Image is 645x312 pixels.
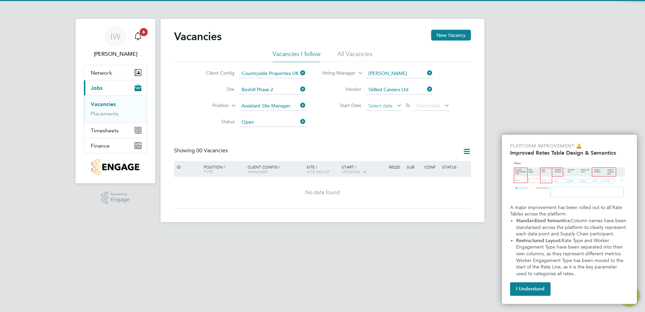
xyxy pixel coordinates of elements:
[366,85,432,95] input: Search for...
[248,169,268,174] span: Manager
[340,161,387,178] div: Start /
[366,69,432,78] input: Search for...
[516,218,571,224] strong: Standardized Semantics:
[91,85,103,91] span: Jobs
[111,191,130,197] span: Powered by
[91,70,112,76] span: Network
[405,161,423,173] div: Sub
[91,127,119,134] span: Timesheets
[91,101,116,107] a: Vacancies
[337,50,372,62] li: All Vacancies
[322,86,361,92] label: Vendor
[175,161,199,173] div: ID
[441,161,470,173] div: Status
[516,238,625,277] span: Rate Type and Worker Engagement Type have been separated into their own columns, as they represen...
[196,86,234,92] label: Site
[423,161,440,173] div: Conf
[140,28,148,36] span: 6
[516,238,562,243] strong: Restructured Layout:
[516,218,628,237] span: Column names have been standarised across the platform to clearly represent each data point and S...
[510,204,629,217] p: A major improvement has been rolled out to all Rate Tables across the platform:
[174,147,229,154] div: Showing
[305,161,340,177] div: Site /
[91,159,139,175] img: countryside-properties-logo-retina.png
[322,102,361,108] label: Start Date
[387,161,405,173] div: Reqd
[273,50,320,62] li: Vacancies I follow
[403,101,412,110] span: To
[510,150,629,156] h2: Improved Rates Table Design & Semantics
[110,32,120,41] span: IW
[111,197,130,203] span: Engage
[91,142,110,149] span: Finance
[204,169,213,174] span: Type
[246,161,305,177] div: Client Config /
[84,50,147,58] span: Iain Watson
[368,103,393,109] span: Select date
[196,70,234,76] label: Client Config
[431,30,471,41] button: New Vacancy
[239,69,306,78] input: Search for...
[416,103,440,109] span: Select date
[196,119,234,125] label: Status
[307,169,330,174] span: Site Group
[196,147,228,154] span: 00 Vacancies
[84,26,147,58] a: Go to account details
[239,101,306,111] input: Search for...
[239,85,306,95] input: Search for...
[317,70,356,77] label: Hiring Manager
[239,118,306,127] input: Select one
[174,30,222,43] h2: Vacancies
[502,135,637,304] div: Improved Rate Table Semantics
[190,102,229,109] label: Position
[84,159,147,175] a: Go to home page
[175,189,470,196] div: No data found
[199,161,246,177] div: Position /
[510,143,629,150] p: Platform Improvement 🔔
[342,169,361,174] span: Vendors
[91,110,119,117] a: Placements
[76,19,155,183] nav: Main navigation
[510,282,551,296] button: I Understand
[510,159,629,202] img: Updated Rates Table Design & Semantics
